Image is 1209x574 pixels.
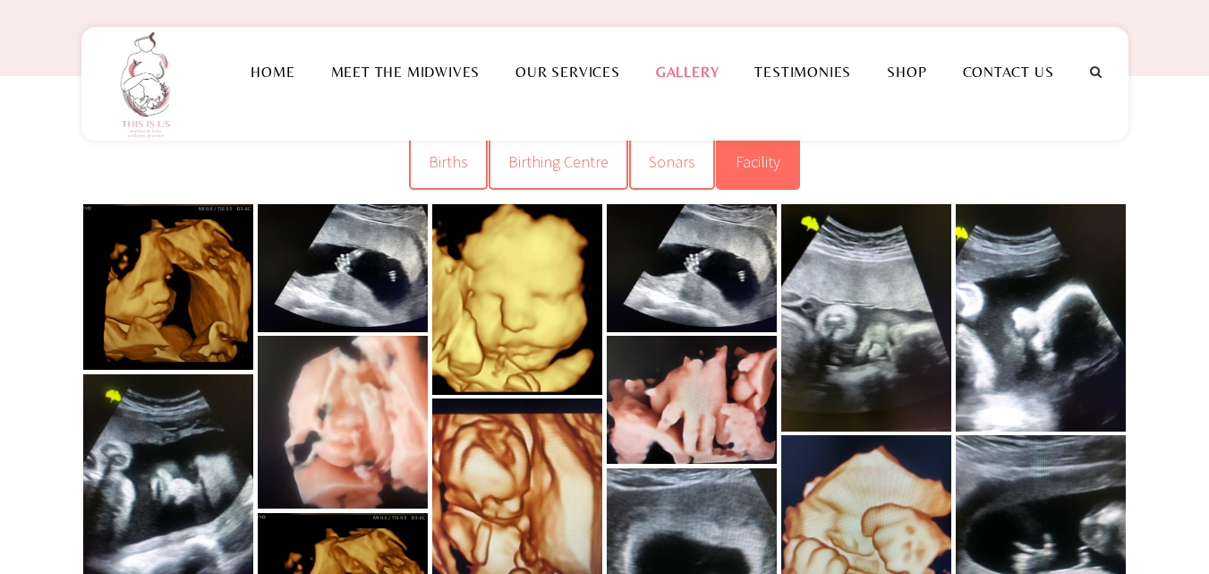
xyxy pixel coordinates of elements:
[607,336,777,464] a: IMG_4972
[956,204,1126,432] a: IMG_6765
[432,204,602,395] a: ac584609-92a0-4562-8227-a890364d1d54
[781,204,951,432] a: IMG_5581
[108,27,189,141] img: This is us practice
[716,134,800,190] a: Facility
[607,204,777,332] a: IMG_5118
[313,64,498,81] a: Meet the Midwives
[258,204,428,332] a: IMG_5118
[489,134,628,190] a: Birthing Centre
[508,151,609,172] span: Birthing Centre
[83,204,253,370] a: 48425B2A-8594-44DA-BF4E-B565F4C90A38_1_201_a
[736,151,780,172] span: Facility
[649,151,695,172] span: Sonars
[945,64,1072,81] a: Contact Us
[409,134,488,190] a: Births
[498,64,638,81] a: Our Services
[233,64,312,81] a: Home
[629,134,715,190] a: Sonars
[869,64,944,81] a: Shop
[429,151,468,172] span: Births
[736,64,869,81] a: Testimonies
[258,336,428,509] a: IMG_4138
[638,64,737,81] a: Gallery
